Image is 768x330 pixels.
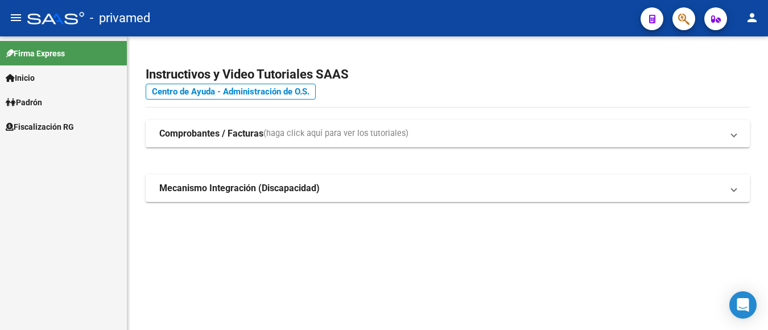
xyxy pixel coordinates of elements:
[146,120,750,147] mat-expansion-panel-header: Comprobantes / Facturas(haga click aquí para ver los tutoriales)
[90,6,150,31] span: - privamed
[6,72,35,84] span: Inicio
[263,127,408,140] span: (haga click aquí para ver los tutoriales)
[729,291,757,319] div: Open Intercom Messenger
[6,47,65,60] span: Firma Express
[146,84,316,100] a: Centro de Ayuda - Administración de O.S.
[146,175,750,202] mat-expansion-panel-header: Mecanismo Integración (Discapacidad)
[146,64,750,85] h2: Instructivos y Video Tutoriales SAAS
[159,127,263,140] strong: Comprobantes / Facturas
[9,11,23,24] mat-icon: menu
[745,11,759,24] mat-icon: person
[6,121,74,133] span: Fiscalización RG
[6,96,42,109] span: Padrón
[159,182,320,195] strong: Mecanismo Integración (Discapacidad)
